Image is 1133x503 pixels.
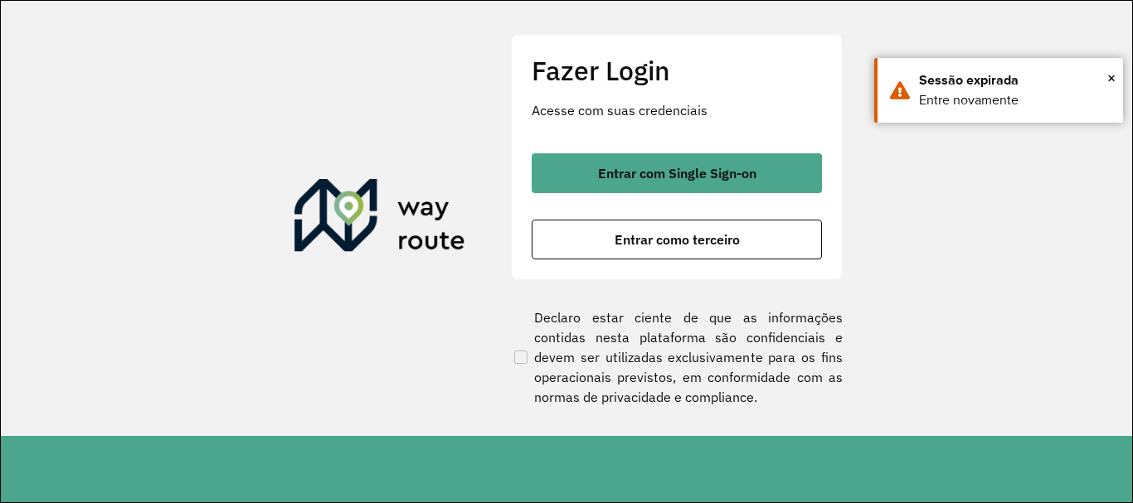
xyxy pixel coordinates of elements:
p: Acesse com suas credenciais [532,100,822,120]
label: Declaro estar ciente de que as informações contidas nesta plataforma são confidenciais e devem se... [511,307,843,407]
h2: Fazer Login [532,55,822,86]
div: Entre novamente [919,90,1111,110]
span: × [1107,65,1116,90]
button: button [532,220,822,259]
img: Roteirizador AmbevTech [294,179,465,259]
button: button [532,153,822,193]
div: Sessão expirada [919,70,1111,90]
span: Entrar com Single Sign-on [598,167,756,180]
span: Entrar como terceiro [615,233,740,246]
button: Close [1107,65,1116,90]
